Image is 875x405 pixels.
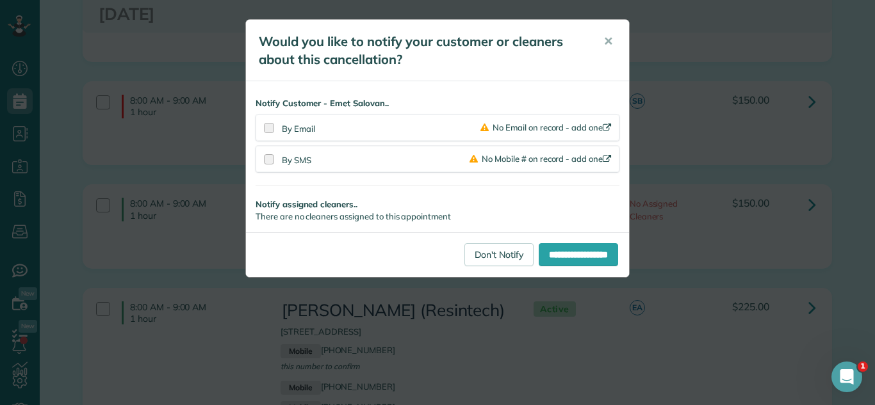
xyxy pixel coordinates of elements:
iframe: Intercom live chat [831,361,862,392]
strong: Notify assigned cleaners.. [256,198,619,210]
h5: Would you like to notify your customer or cleaners about this cancellation? [259,33,585,68]
span: 1 [858,361,868,372]
strong: Notify Customer - Emet Salovan.. [256,97,619,109]
div: By SMS [282,152,470,166]
a: Don't Notify [464,243,534,266]
a: No Mobile # on record - add one [470,154,614,164]
div: By Email [282,123,480,135]
a: No Email on record - add one [480,122,614,132]
span: ✕ [603,34,613,49]
span: There are no cleaners assigned to this appointment [256,211,451,221]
